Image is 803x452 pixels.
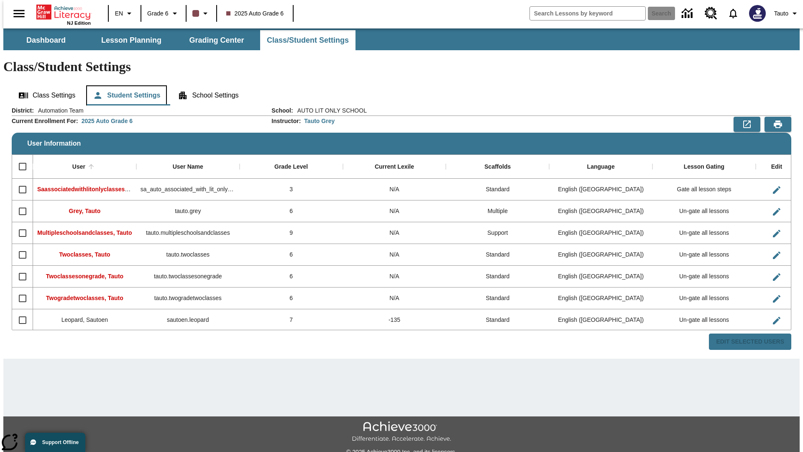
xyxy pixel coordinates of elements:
div: N/A [343,200,446,222]
div: English (US) [549,244,652,266]
div: tauto.twoclasses [136,244,240,266]
img: Avatar [749,5,766,22]
div: Un-gate all lessons [652,288,756,309]
span: NJ Edition [67,21,91,26]
span: Twoclasses, Tauto [59,251,110,258]
div: Support [446,222,549,244]
button: Edit User [768,269,785,285]
h1: Class/Student Settings [3,59,800,74]
button: Dashboard [4,30,88,50]
div: -135 [343,309,446,331]
h2: School : [271,107,293,114]
div: Edit [771,163,782,171]
button: Edit User [768,225,785,242]
div: Un-gate all lessons [652,222,756,244]
div: Un-gate all lessons [652,244,756,266]
button: Edit User [768,203,785,220]
span: Lesson Planning [101,36,161,45]
div: sautoen.leopard [136,309,240,331]
a: Notifications [722,3,744,24]
div: tauto.grey [136,200,240,222]
button: Select a new avatar [744,3,771,24]
button: Class/Student Settings [260,30,355,50]
button: Print Preview [765,117,791,132]
div: Standard [446,179,549,200]
div: N/A [343,244,446,266]
div: Standard [446,309,549,331]
span: EN [115,9,123,18]
div: Un-gate all lessons [652,200,756,222]
button: Class color is dark brown. Change class color [189,6,214,21]
div: Home [36,3,91,26]
div: User Information [12,106,791,350]
span: Dashboard [26,36,66,45]
span: Tauto [774,9,788,18]
div: English (US) [549,200,652,222]
div: SubNavbar [3,30,356,50]
span: User Information [27,140,81,147]
button: School Settings [171,85,245,105]
div: Standard [446,288,549,309]
div: 6 [240,266,343,288]
button: Edit User [768,182,785,198]
div: tauto.twoclassesonegrade [136,266,240,288]
div: Grade Level [274,163,308,171]
div: tauto.twogradetwoclasses [136,288,240,309]
div: Current Lexile [375,163,414,171]
div: tauto.multipleschoolsandclasses [136,222,240,244]
div: 6 [240,244,343,266]
div: 6 [240,200,343,222]
span: Class/Student Settings [267,36,349,45]
button: Lesson Planning [90,30,173,50]
div: English (US) [549,309,652,331]
span: AUTO LIT ONLY SCHOOL [293,106,367,115]
span: Grading Center [189,36,244,45]
div: 3 [240,179,343,200]
div: Language [587,163,615,171]
div: 7 [240,309,343,331]
span: Grade 6 [147,9,169,18]
h2: District : [12,107,34,114]
button: Support Offline [25,433,85,452]
div: SubNavbar [3,28,800,50]
a: Resource Center, Will open in new tab [700,2,722,25]
div: User [72,163,85,171]
h2: Current Enrollment For : [12,118,78,125]
div: Lesson Gating [684,163,724,171]
div: Un-gate all lessons [652,266,756,288]
div: English (US) [549,288,652,309]
span: Twogradetwoclasses, Tauto [46,295,123,301]
button: Language: EN, Select a language [111,6,138,21]
div: Gate all lesson steps [652,179,756,200]
div: Multiple [446,200,549,222]
a: Data Center [677,2,700,25]
div: Un-gate all lessons [652,309,756,331]
div: N/A [343,266,446,288]
span: Grey, Tauto [69,208,101,214]
img: Achieve3000 Differentiate Accelerate Achieve [352,421,451,443]
div: English (US) [549,222,652,244]
div: English (US) [549,179,652,200]
button: Edit User [768,290,785,307]
div: sa_auto_associated_with_lit_only_classes [136,179,240,200]
div: Class/Student Settings [12,85,791,105]
button: Class Settings [12,85,82,105]
div: 9 [240,222,343,244]
span: Twoclassesonegrade, Tauto [46,273,123,280]
span: Saassociatedwithlitonlyclasses, Saassociatedwithlitonlyclasses [37,186,215,193]
div: N/A [343,179,446,200]
h2: Instructor : [271,118,301,125]
input: search field [530,7,645,20]
a: Home [36,4,91,21]
button: Open side menu [7,1,31,26]
button: Export to CSV [734,117,760,132]
button: Edit User [768,312,785,329]
div: English (US) [549,266,652,288]
div: N/A [343,222,446,244]
span: 2025 Auto Grade 6 [226,9,284,18]
div: Tauto Grey [304,117,335,125]
div: 2025 Auto Grade 6 [82,117,133,125]
div: User Name [173,163,203,171]
button: Student Settings [86,85,167,105]
div: N/A [343,288,446,309]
